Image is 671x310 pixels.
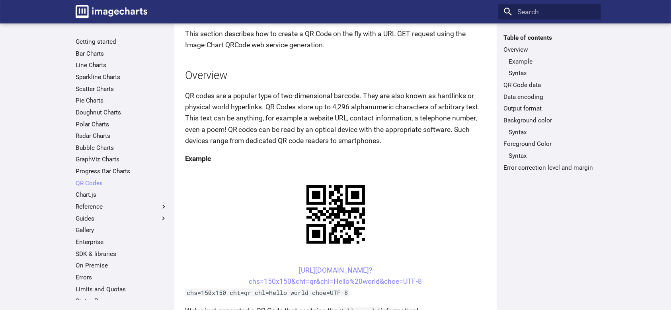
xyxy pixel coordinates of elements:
[509,152,596,160] a: Syntax
[76,226,168,234] a: Gallery
[76,273,168,281] a: Errors
[503,105,595,112] a: Output format
[76,97,168,105] a: Pie Charts
[76,250,168,258] a: SDK & libraries
[498,4,601,20] input: Search
[503,46,595,54] a: Overview
[76,144,168,152] a: Bubble Charts
[76,5,147,18] img: logo
[76,50,168,58] a: Bar Charts
[76,203,168,211] label: Reference
[76,262,168,269] a: On Premise
[509,58,596,66] a: Example
[76,120,168,128] a: Polar Charts
[185,28,486,50] p: This section describes how to create a QR Code on the fly with a URL GET request using the Image-...
[509,128,596,136] a: Syntax
[76,61,168,69] a: Line Charts
[76,215,168,223] label: Guides
[76,238,168,246] a: Enterprise
[293,171,379,258] img: chart
[503,140,595,148] a: Foreground Color
[185,153,486,164] h4: Example
[185,68,486,83] h2: Overview
[503,116,595,124] a: Background color
[185,90,486,146] p: QR codes are a popular type of two-dimensional barcode. They are also known as hardlinks or physi...
[503,58,595,77] nav: Overview
[76,167,168,175] a: Progress Bar Charts
[76,38,168,46] a: Getting started
[503,93,595,101] a: Data encoding
[76,191,168,199] a: Chart.js
[76,285,168,293] a: Limits and Quotas
[76,297,168,305] a: Status Page
[76,132,168,140] a: Radar Charts
[498,34,601,42] label: Table of contents
[509,69,596,77] a: Syntax
[503,128,595,136] nav: Background color
[76,73,168,81] a: Sparkline Charts
[249,266,422,285] a: [URL][DOMAIN_NAME]?chs=150x150&cht=qr&chl=Hello%20world&choe=UTF-8
[76,85,168,93] a: Scatter Charts
[76,108,168,116] a: Doughnut Charts
[503,81,595,89] a: QR Code data
[498,34,601,171] nav: Table of contents
[503,152,595,160] nav: Foreground Color
[503,163,595,171] a: Error correction level and margin
[76,179,168,187] a: QR Codes
[185,289,350,296] code: chs=150x150 cht=qr chl=Hello world choe=UTF-8
[76,155,168,163] a: GraphViz Charts
[72,2,151,21] a: Image-Charts documentation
